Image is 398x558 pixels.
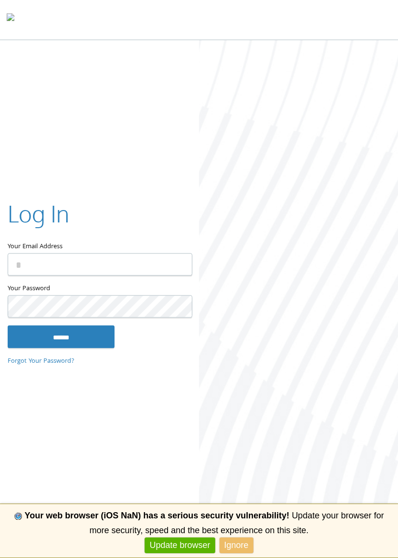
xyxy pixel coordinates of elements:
a: Update browser [145,537,215,553]
a: Ignore [220,537,253,553]
a: Forgot Your Password? [8,356,74,367]
span: Update your browser for more security, speed and the best experience on this site. [90,511,384,535]
label: Your Password [8,283,191,295]
b: Your web browser (iOS NaN) has a serious security vulnerability! [25,511,290,520]
img: todyl-logo-dark.svg [7,10,14,29]
h2: Log In [8,198,69,230]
